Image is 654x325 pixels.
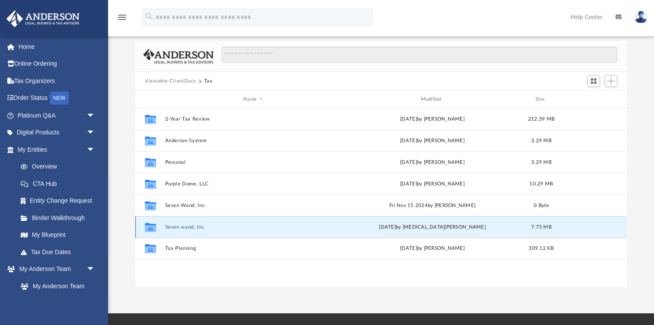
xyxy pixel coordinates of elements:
[12,209,108,226] a: Binder Walkthrough
[528,117,555,121] span: 212.39 MB
[165,203,341,208] button: Seven Wand, Inc
[6,55,108,73] a: Online Ordering
[204,77,213,85] button: Tax
[139,96,161,103] div: id
[635,11,648,23] img: User Pic
[344,96,520,103] div: Modified
[529,246,554,251] span: 309.12 KB
[165,181,341,187] button: Purple Dome, LLC
[6,107,108,124] a: Platinum Q&Aarrow_drop_down
[12,277,99,295] a: My Anderson Team
[221,47,617,63] input: Search files and folders
[6,261,104,278] a: My Anderson Teamarrow_drop_down
[135,108,627,287] div: grid
[145,77,196,85] button: Viewable-ClientDocs
[524,96,559,103] div: Size
[6,72,108,89] a: Tax Organizers
[165,245,341,251] button: Tax Planning
[165,224,341,230] button: Seven wand, Inc.
[12,192,108,210] a: Entity Change Request
[165,159,341,165] button: Personal
[12,295,104,312] a: Anderson System
[6,38,108,55] a: Home
[87,261,104,278] span: arrow_drop_down
[6,141,108,158] a: My Entitiesarrow_drop_down
[6,89,108,107] a: Order StatusNEW
[87,141,104,159] span: arrow_drop_down
[87,124,104,142] span: arrow_drop_down
[530,182,553,186] span: 10.29 MB
[345,137,520,145] div: [DATE] by [PERSON_NAME]
[345,159,520,166] div: [DATE] by [PERSON_NAME]
[345,180,520,188] div: [DATE] by [PERSON_NAME]
[587,75,600,87] button: Switch to Grid View
[12,175,108,192] a: CTA Hub
[531,160,551,165] span: 3.29 MB
[345,245,520,252] div: [DATE] by [PERSON_NAME]
[144,12,154,21] i: search
[50,92,69,105] div: NEW
[12,226,104,244] a: My Blueprint
[345,223,520,231] div: [DATE] by [MEDICAL_DATA][PERSON_NAME]
[12,158,108,175] a: Overview
[6,124,108,141] a: Digital Productsarrow_drop_down
[165,116,341,122] button: 2-Year Tax Review
[531,138,551,143] span: 3.29 MB
[562,96,623,103] div: id
[605,75,618,87] button: Add
[531,225,551,229] span: 7.75 MB
[4,10,82,27] img: Anderson Advisors Platinum Portal
[117,16,127,22] a: menu
[165,96,341,103] div: Name
[87,107,104,124] span: arrow_drop_down
[12,243,108,261] a: Tax Due Dates
[165,138,341,143] button: Anderson System
[534,203,549,208] span: 0 Byte
[345,202,520,210] div: Fri Nov 15 2024 by [PERSON_NAME]
[117,12,127,22] i: menu
[345,115,520,123] div: [DATE] by [PERSON_NAME]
